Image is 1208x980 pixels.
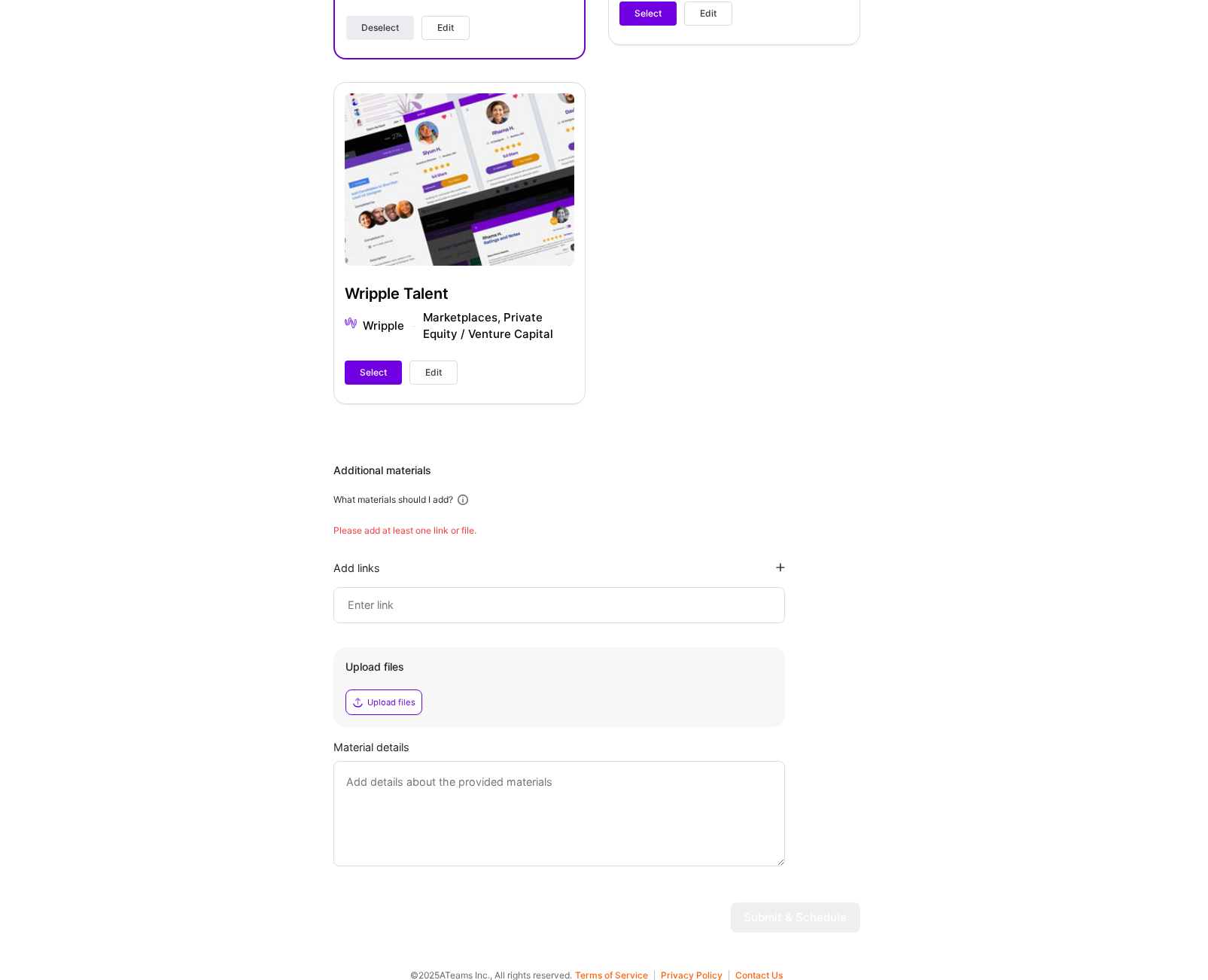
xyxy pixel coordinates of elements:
span: Edit [700,7,717,20]
span: Edit [437,21,454,35]
button: Edit [684,2,732,26]
div: Please add at least one link or file. [333,525,860,537]
button: Privacy Policy [661,970,729,980]
button: Select [345,361,402,385]
button: Select [619,2,677,26]
div: Additional materials [333,463,860,478]
button: Terms of Service [575,970,655,980]
button: Contact Us [735,970,783,980]
button: Edit [409,361,458,385]
span: Select [634,7,662,20]
input: Enter link [346,596,772,614]
div: Add links [333,561,380,575]
div: What materials should I add? [333,494,453,506]
button: Submit & Schedule [731,902,860,933]
span: Edit [425,366,442,379]
button: Edit [421,16,470,40]
div: Upload files [345,659,773,674]
span: Deselect [361,21,399,35]
i: icon PlusBlackFlat [776,563,785,572]
div: Material details [333,739,860,755]
button: Deselect [346,16,414,40]
span: Select [360,366,387,379]
i: icon Upload2 [352,696,364,708]
div: Upload files [367,696,415,708]
i: icon Info [456,493,470,507]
